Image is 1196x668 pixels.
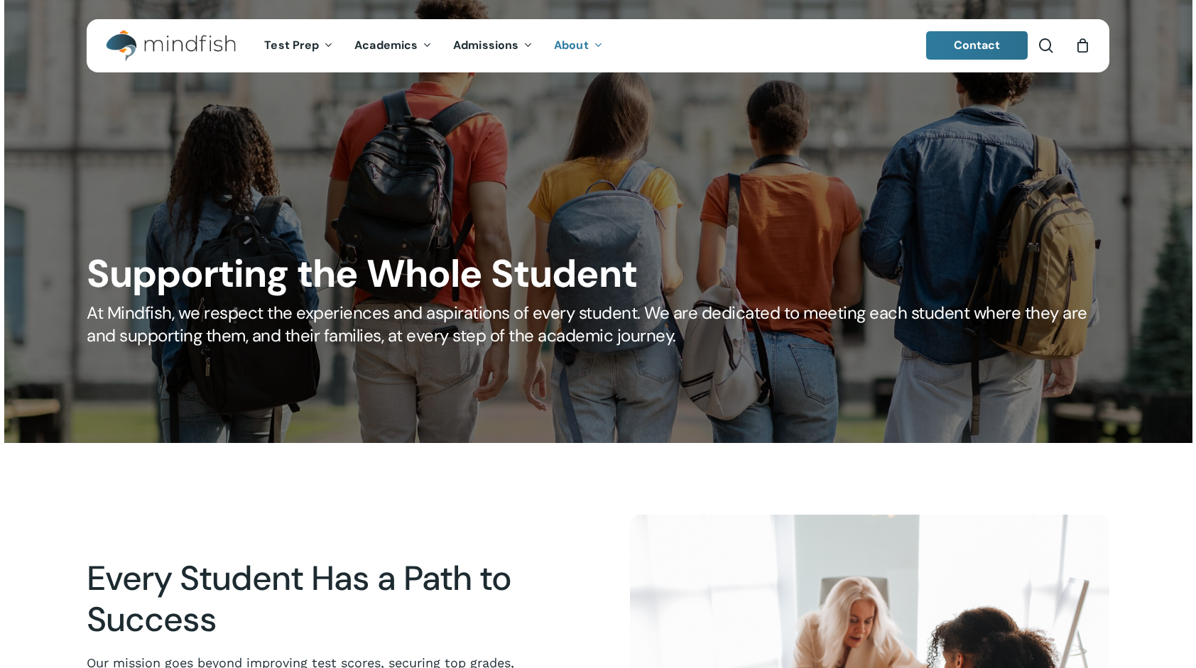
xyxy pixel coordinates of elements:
[453,38,518,53] span: Admissions
[926,31,1028,60] a: Contact
[1075,38,1090,53] a: Cart
[954,38,1001,53] span: Contact
[442,40,543,52] a: Admissions
[254,40,344,52] a: Test Prep
[87,251,1109,297] h1: Supporting the Whole Student
[87,302,1109,347] h5: At Mindfish, we respect the experiences and aspirations of every student. We are dedicated to mee...
[264,38,319,53] span: Test Prep
[354,38,418,53] span: Academics
[87,19,1109,72] header: Main Menu
[543,40,614,52] a: About
[554,38,589,53] span: About
[254,19,613,72] nav: Main Menu
[87,558,531,640] h2: Every Student Has a Path to Success
[344,40,442,52] a: Academics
